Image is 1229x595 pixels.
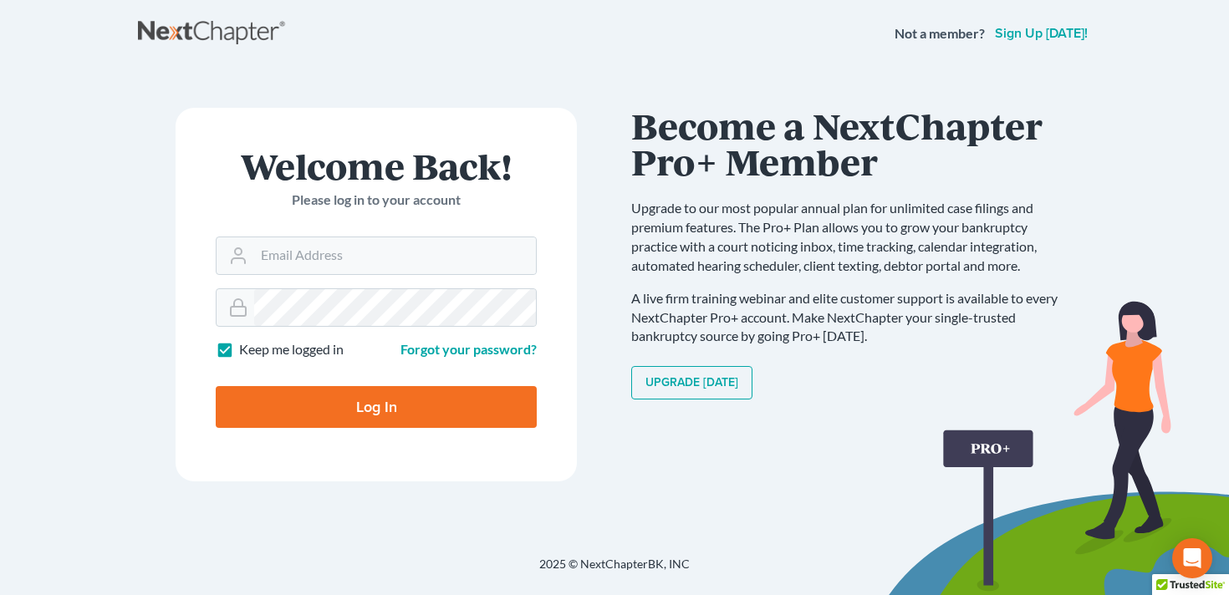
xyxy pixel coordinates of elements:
p: A live firm training webinar and elite customer support is available to every NextChapter Pro+ ac... [631,289,1074,347]
input: Email Address [254,237,536,274]
input: Log In [216,386,537,428]
a: Upgrade [DATE] [631,366,752,399]
div: 2025 © NextChapterBK, INC [138,556,1091,586]
div: Open Intercom Messenger [1172,538,1212,578]
a: Forgot your password? [400,341,537,357]
h1: Welcome Back! [216,148,537,184]
p: Upgrade to our most popular annual plan for unlimited case filings and premium features. The Pro+... [631,199,1074,275]
strong: Not a member? [895,24,985,43]
h1: Become a NextChapter Pro+ Member [631,108,1074,179]
label: Keep me logged in [239,340,344,359]
a: Sign up [DATE]! [992,27,1091,40]
p: Please log in to your account [216,191,537,210]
